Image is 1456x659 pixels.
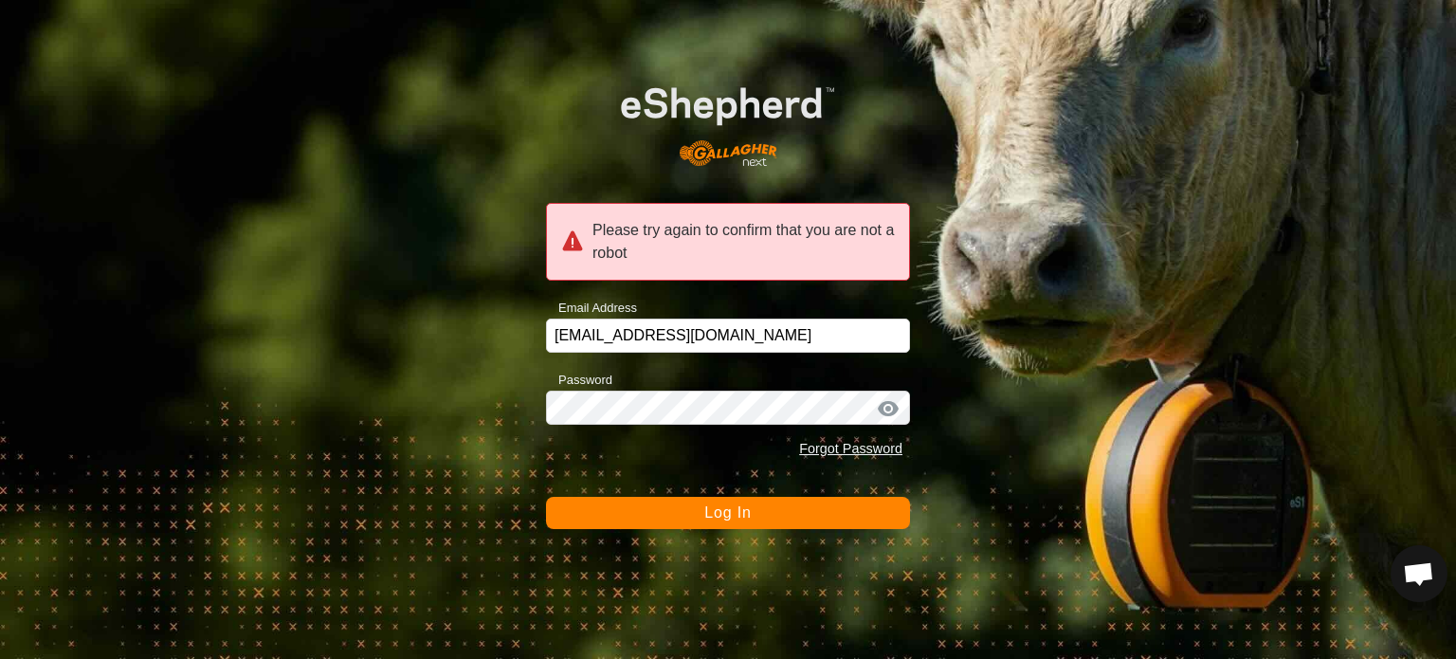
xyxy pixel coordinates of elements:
[582,57,873,181] img: E-shepherd Logo
[546,497,910,529] button: Log In
[546,319,910,353] input: Email Address
[1391,545,1447,602] div: Open chat
[546,299,637,318] label: Email Address
[546,203,910,281] div: Please try again to confirm that you are not a robot
[799,441,902,456] a: Forgot Password
[546,371,612,390] label: Password
[704,504,751,521] span: Log In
